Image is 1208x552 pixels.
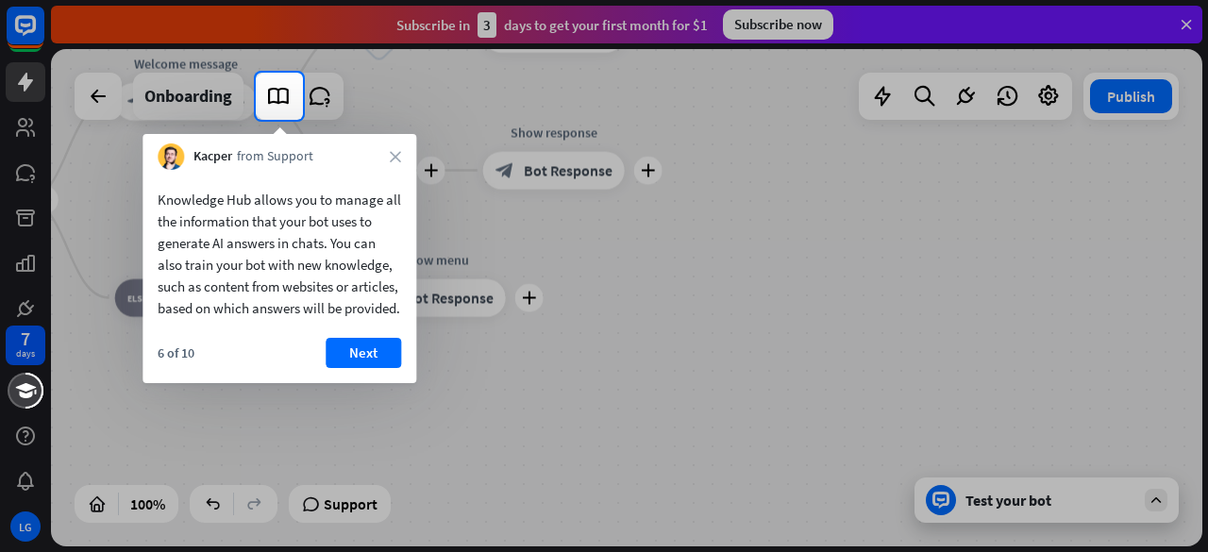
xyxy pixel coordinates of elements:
button: Open LiveChat chat widget [15,8,72,64]
i: close [390,151,401,162]
span: Kacper [193,147,232,166]
button: Next [326,338,401,368]
div: 6 of 10 [158,344,194,361]
span: from Support [237,147,313,166]
div: Knowledge Hub allows you to manage all the information that your bot uses to generate AI answers ... [158,189,401,319]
